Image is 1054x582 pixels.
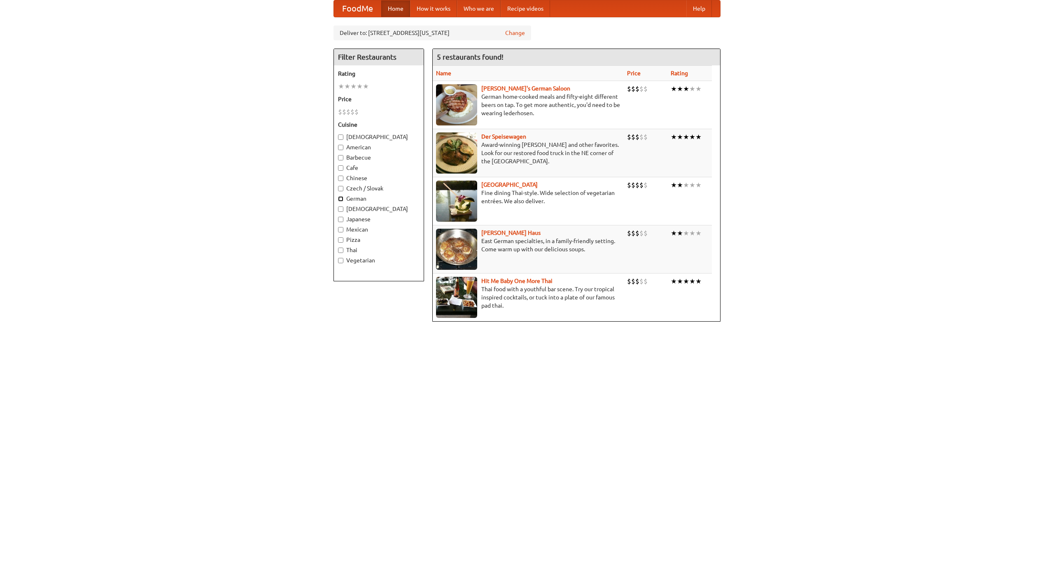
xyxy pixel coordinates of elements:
img: kohlhaus.jpg [436,229,477,270]
li: $ [346,107,350,116]
li: $ [342,107,346,116]
a: Recipe videos [501,0,550,17]
li: $ [627,132,631,141]
li: $ [644,277,648,286]
label: Thai [338,246,420,254]
li: $ [635,277,639,286]
li: $ [627,181,631,190]
p: German home-cooked meals and fifty-eight different beers on tap. To get more authentic, you'd nee... [436,93,620,117]
input: Barbecue [338,155,343,160]
h4: Filter Restaurants [334,49,424,65]
li: $ [639,181,644,190]
input: Japanese [338,217,343,222]
p: Thai food with a youthful bar scene. Try our tropical inspired cocktails, or tuck into a plate of... [436,285,620,310]
li: ★ [689,132,695,141]
a: Rating [671,70,688,77]
li: ★ [671,229,677,238]
a: Help [686,0,712,17]
div: Deliver to: [STREET_ADDRESS][US_STATE] [333,26,531,40]
img: speisewagen.jpg [436,132,477,174]
a: Hit Me Baby One More Thai [481,278,553,284]
li: $ [354,107,359,116]
li: $ [631,229,635,238]
a: [PERSON_NAME]'s German Saloon [481,85,570,92]
li: ★ [671,84,677,93]
li: $ [635,84,639,93]
li: $ [635,181,639,190]
img: babythai.jpg [436,277,477,318]
li: $ [639,132,644,141]
li: $ [631,181,635,190]
li: $ [627,229,631,238]
li: ★ [357,82,363,91]
li: ★ [683,181,689,190]
input: Thai [338,248,343,253]
a: Price [627,70,641,77]
li: ★ [683,229,689,238]
h5: Cuisine [338,121,420,129]
input: Mexican [338,227,343,232]
a: Home [381,0,410,17]
label: Japanese [338,215,420,223]
li: $ [635,229,639,238]
li: ★ [683,132,689,141]
a: [GEOGRAPHIC_DATA] [481,181,538,188]
a: FoodMe [334,0,381,17]
label: [DEMOGRAPHIC_DATA] [338,205,420,213]
img: esthers.jpg [436,84,477,125]
li: ★ [695,277,702,286]
li: ★ [683,277,689,286]
li: ★ [689,181,695,190]
li: $ [639,229,644,238]
li: ★ [671,181,677,190]
a: Change [505,29,525,37]
p: Award-winning [PERSON_NAME] and other favorites. Look for our restored food truck in the NE corne... [436,141,620,165]
li: ★ [683,84,689,93]
li: $ [627,277,631,286]
li: ★ [695,132,702,141]
input: Chinese [338,176,343,181]
input: Vegetarian [338,258,343,263]
li: ★ [689,84,695,93]
a: Name [436,70,451,77]
input: [DEMOGRAPHIC_DATA] [338,134,343,140]
input: German [338,196,343,202]
a: How it works [410,0,457,17]
b: Der Speisewagen [481,133,526,140]
li: ★ [350,82,357,91]
li: $ [631,132,635,141]
li: ★ [677,277,683,286]
label: Mexican [338,225,420,234]
li: $ [644,132,648,141]
li: ★ [689,229,695,238]
img: satay.jpg [436,181,477,222]
input: [DEMOGRAPHIC_DATA] [338,206,343,212]
label: German [338,195,420,203]
li: $ [644,181,648,190]
ng-pluralize: 5 restaurants found! [437,53,504,61]
li: $ [635,132,639,141]
li: $ [644,229,648,238]
li: $ [631,84,635,93]
li: $ [338,107,342,116]
input: Czech / Slovak [338,186,343,191]
input: Cafe [338,165,343,171]
label: American [338,143,420,151]
label: Cafe [338,164,420,172]
li: ★ [695,229,702,238]
li: ★ [689,277,695,286]
b: [PERSON_NAME] Haus [481,230,541,236]
li: ★ [344,82,350,91]
input: American [338,145,343,150]
li: ★ [695,181,702,190]
input: Pizza [338,237,343,243]
h5: Rating [338,70,420,78]
label: Czech / Slovak [338,184,420,192]
li: ★ [695,84,702,93]
li: $ [639,84,644,93]
label: Vegetarian [338,256,420,264]
li: ★ [671,277,677,286]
